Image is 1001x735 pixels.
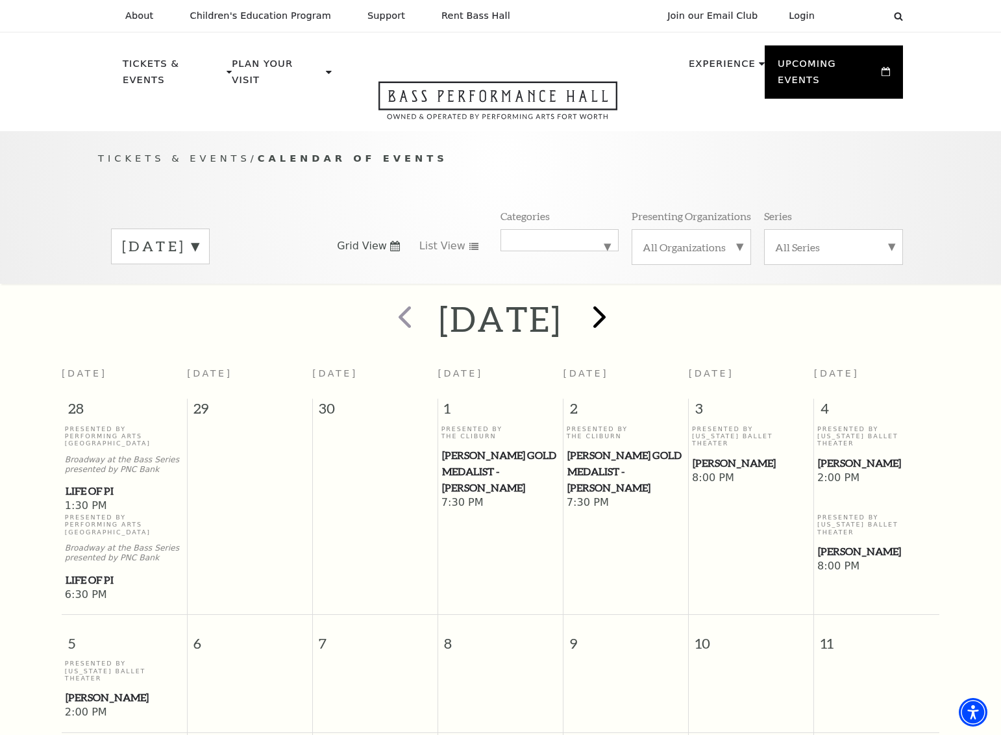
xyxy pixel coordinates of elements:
span: 8 [438,615,563,660]
span: 9 [563,615,688,660]
span: Calendar of Events [258,153,448,164]
select: Select: [835,10,882,22]
span: 2 [563,399,688,425]
span: [DATE] [814,368,859,379]
span: [DATE] [312,368,358,379]
span: 3 [689,399,813,425]
button: prev [379,296,426,342]
span: 6 [188,615,312,660]
span: 2:00 PM [817,471,936,486]
span: Tickets & Events [98,153,251,164]
span: [DATE] [187,368,232,379]
p: Presenting Organizations [632,209,751,223]
span: 1 [438,399,563,425]
a: Peter Pan [692,455,811,471]
span: [PERSON_NAME] [693,455,810,471]
span: [PERSON_NAME] Gold Medalist - [PERSON_NAME] [442,447,560,495]
span: 7 [313,615,438,660]
a: Peter Pan [817,455,936,471]
div: Accessibility Menu [959,698,987,727]
span: 6:30 PM [65,588,184,603]
span: 10 [689,615,813,660]
p: Support [367,10,405,21]
label: [DATE] [122,236,199,256]
span: [DATE] [62,368,107,379]
span: 7:30 PM [567,496,686,510]
p: Categories [500,209,550,223]
p: Presented By The Cliburn [567,425,686,440]
p: About [125,10,153,21]
span: 8:00 PM [692,471,811,486]
h2: [DATE] [439,298,562,340]
p: / [98,151,903,167]
p: Presented By [US_STATE] Ballet Theater [65,660,184,682]
p: Presented By The Cliburn [441,425,560,440]
span: [DATE] [438,368,483,379]
span: 8:00 PM [817,560,936,574]
span: [PERSON_NAME] [66,690,183,706]
p: Series [764,209,792,223]
span: 1:30 PM [65,499,184,514]
span: 30 [313,399,438,425]
a: Open this option [332,81,664,131]
span: [PERSON_NAME] [818,455,935,471]
span: List View [419,239,465,253]
span: 29 [188,399,312,425]
a: Cliburn Gold Medalist - Aristo Sham [441,447,560,495]
span: [PERSON_NAME] Gold Medalist - [PERSON_NAME] [567,447,685,495]
p: Presented By [US_STATE] Ballet Theater [817,425,936,447]
p: Presented By Performing Arts [GEOGRAPHIC_DATA] [65,514,184,536]
p: Plan Your Visit [232,56,323,95]
p: Experience [689,56,756,79]
button: next [575,296,622,342]
p: Rent Bass Hall [441,10,510,21]
span: Life of Pi [66,572,183,588]
span: 28 [62,399,187,425]
label: All Series [775,240,892,254]
span: [DATE] [563,368,609,379]
p: Broadway at the Bass Series presented by PNC Bank [65,455,184,475]
span: 5 [62,615,187,660]
a: Peter Pan [65,690,184,706]
p: Presented By Performing Arts [GEOGRAPHIC_DATA] [65,425,184,447]
p: Presented By [US_STATE] Ballet Theater [817,514,936,536]
label: All Organizations [643,240,740,254]
span: Grid View [337,239,387,253]
p: Upcoming Events [778,56,878,95]
p: Tickets & Events [123,56,223,95]
span: 2:00 PM [65,706,184,720]
p: Broadway at the Bass Series presented by PNC Bank [65,543,184,563]
span: Life of Pi [66,483,183,499]
a: Peter Pan [817,543,936,560]
a: Life of Pi [65,483,184,499]
a: Life of Pi [65,572,184,588]
p: Presented By [US_STATE] Ballet Theater [692,425,811,447]
span: 11 [814,615,939,660]
a: Cliburn Gold Medalist - Aristo Sham [567,447,686,495]
span: 7:30 PM [441,496,560,510]
span: [DATE] [689,368,734,379]
span: [PERSON_NAME] [818,543,935,560]
span: 4 [814,399,939,425]
p: Children's Education Program [190,10,331,21]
